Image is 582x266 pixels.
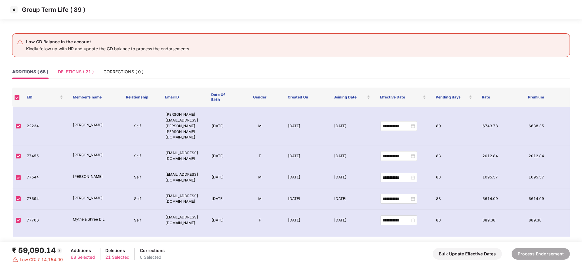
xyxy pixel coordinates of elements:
[114,88,160,107] th: Relationship
[68,88,114,107] th: Member’s name
[478,167,524,188] td: 1095.57
[237,210,283,231] td: F
[478,210,524,231] td: 889.38
[524,231,570,253] td: 618.39
[207,210,237,231] td: [DATE]
[207,167,237,188] td: [DATE]
[73,217,109,222] p: Mythela Shree D L
[329,231,375,253] td: [DATE]
[22,145,68,167] td: 77455
[431,210,477,231] td: 83
[431,145,477,167] td: 83
[20,256,63,263] span: Low CD: ₹ 14,154.00
[73,174,109,180] p: [PERSON_NAME]
[431,188,477,210] td: 83
[22,188,68,210] td: 77694
[524,107,570,145] td: 6688.35
[237,231,283,253] td: M
[283,167,329,188] td: [DATE]
[524,167,570,188] td: 1095.57
[17,39,23,45] img: svg+xml;base64,PHN2ZyB4bWxucz0iaHR0cDovL3d3dy53My5vcmcvMjAwMC9zdmciIHdpZHRoPSIyNCIgaGVpZ2h0PSIyNC...
[140,247,165,254] div: Corrections
[207,231,237,253] td: [DATE]
[523,88,569,107] th: Premium
[478,107,524,145] td: 6743.78
[12,245,63,256] div: ₹ 59,090.14
[114,188,160,210] td: Self
[58,68,94,75] div: DELETIONS ( 21 )
[524,188,570,210] td: 6614.09
[524,145,570,167] td: 2012.84
[22,6,85,13] p: Group Term Life ( 89 )
[283,88,329,107] th: Created On
[329,88,375,107] th: Joining Date
[329,167,375,188] td: [DATE]
[329,210,375,231] td: [DATE]
[22,107,68,145] td: 22234
[71,254,95,261] div: 68 Selected
[73,152,109,158] p: [PERSON_NAME]
[160,88,206,107] th: Email ID
[237,188,283,210] td: M
[207,188,237,210] td: [DATE]
[237,167,283,188] td: M
[329,145,375,167] td: [DATE]
[283,145,329,167] td: [DATE]
[334,95,366,100] span: Joining Date
[161,210,207,231] td: [EMAIL_ADDRESS][DOMAIN_NAME]
[26,45,189,52] div: Kindly follow up with HR and update the CD balance to process the endorsements
[105,254,130,261] div: 21 Selected
[114,145,160,167] td: Self
[431,88,477,107] th: Pending days
[71,247,95,254] div: Additions
[478,231,524,253] td: 656.14
[73,122,109,128] p: [PERSON_NAME]
[237,88,283,107] th: Gender
[478,145,524,167] td: 2012.84
[431,107,477,145] td: 80
[22,167,68,188] td: 77544
[103,68,144,75] div: CORRECTIONS ( 0 )
[161,167,207,188] td: [EMAIL_ADDRESS][DOMAIN_NAME]
[283,188,329,210] td: [DATE]
[524,210,570,231] td: 889.38
[431,231,477,253] td: 62
[375,88,431,107] th: Effective Date
[9,5,19,15] img: svg+xml;base64,PHN2ZyBpZD0iQ3Jvc3MtMzJ4MzIiIHhtbG5zPSJodHRwOi8vd3d3LnczLm9yZy8yMDAwL3N2ZyIgd2lkdG...
[207,107,237,145] td: [DATE]
[22,88,68,107] th: EID
[380,95,421,100] span: Effective Date
[161,107,207,145] td: [PERSON_NAME][EMAIL_ADDRESS][PERSON_NAME][PERSON_NAME][DOMAIN_NAME]
[114,167,160,188] td: Self
[436,95,468,100] span: Pending days
[283,210,329,231] td: [DATE]
[12,68,48,75] div: ADDITIONS ( 68 )
[114,231,160,253] td: Self
[161,188,207,210] td: [EMAIL_ADDRESS][DOMAIN_NAME]
[22,210,68,231] td: 77706
[431,167,477,188] td: 83
[329,188,375,210] td: [DATE]
[237,145,283,167] td: F
[283,107,329,145] td: [DATE]
[161,145,207,167] td: [EMAIL_ADDRESS][DOMAIN_NAME]
[27,95,59,100] span: EID
[22,231,68,253] td: 77707
[12,257,18,263] img: svg+xml;base64,PHN2ZyBpZD0iRGFuZ2VyLTMyeDMyIiB4bWxucz0iaHR0cDovL3d3dy53My5vcmcvMjAwMC9zdmciIHdpZH...
[56,247,63,254] img: svg+xml;base64,PHN2ZyBpZD0iQmFjay0yMHgyMCIgeG1sbnM9Imh0dHA6Ly93d3cudzMub3JnLzIwMDAvc3ZnIiB3aWR0aD...
[114,210,160,231] td: Self
[206,88,237,107] th: Date Of Birth
[161,231,207,253] td: [EMAIL_ADDRESS][DOMAIN_NAME]
[114,107,160,145] td: Self
[73,195,109,201] p: [PERSON_NAME]
[283,231,329,253] td: [DATE]
[140,254,165,261] div: 0 Selected
[478,188,524,210] td: 6614.09
[512,248,570,260] button: Process Endorsement
[207,145,237,167] td: [DATE]
[477,88,523,107] th: Rate
[26,38,189,45] div: Low CD Balance in the account
[433,248,502,260] button: Bulk Update Effective Dates
[329,107,375,145] td: [DATE]
[105,247,130,254] div: Deletions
